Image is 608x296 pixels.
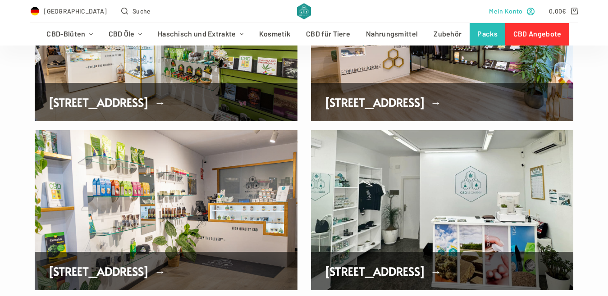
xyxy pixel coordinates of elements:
[489,6,522,16] span: Mein Konto
[39,23,101,46] a: CBD-Blüten
[44,6,107,16] span: [GEOGRAPHIC_DATA]
[121,6,151,16] button: Open search form
[549,7,567,15] bdi: 0,00
[30,6,107,16] a: Select Country
[325,94,442,110] a: [STREET_ADDRESS] →
[470,23,506,46] a: Packs
[39,23,569,46] nav: Header-Menü
[505,23,569,46] a: CBD Angebote
[562,7,566,15] span: €
[101,23,150,46] a: CBD Öle
[489,6,535,16] a: Mein Konto
[297,3,311,19] img: CBD Alchemy
[150,23,251,46] a: Haschisch und Extrakte
[549,6,577,16] a: Shopping cart
[133,6,151,16] span: Suche
[325,263,442,279] a: [STREET_ADDRESS] →
[30,7,39,16] img: DE Flag
[298,23,358,46] a: CBD für Tiere
[358,23,426,46] a: Nahrungsmittel
[251,23,298,46] a: Kosmetik
[48,263,165,279] a: [STREET_ADDRESS] →
[48,94,165,110] a: [STREET_ADDRESS] →
[426,23,470,46] a: Zubehör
